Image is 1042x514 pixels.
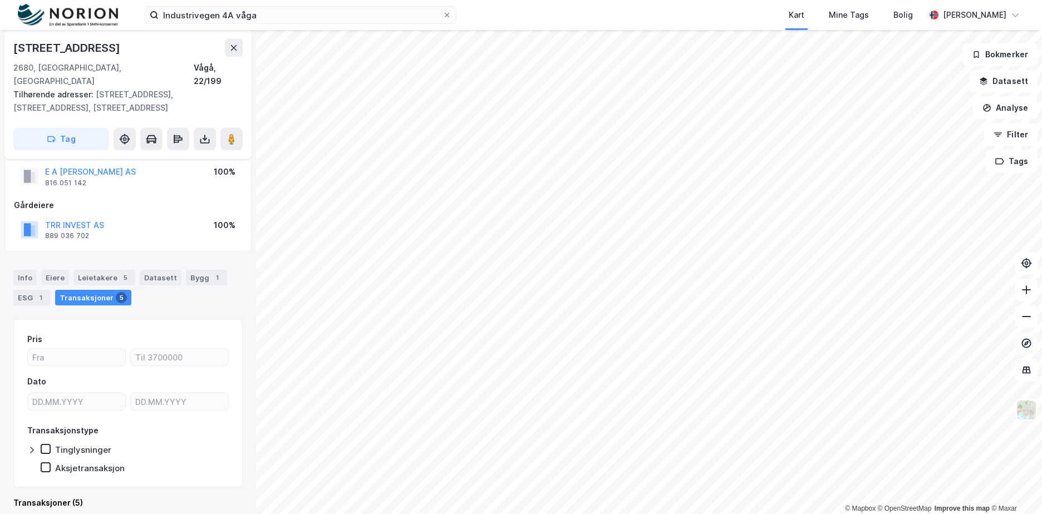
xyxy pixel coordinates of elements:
[28,393,125,410] input: DD.MM.YYYY
[73,270,135,285] div: Leietakere
[27,333,42,346] div: Pris
[55,463,125,473] div: Aksjetransaksjon
[973,97,1038,119] button: Analyse
[18,4,118,27] img: norion-logo.80e7a08dc31c2e691866.png
[935,505,990,512] a: Improve this map
[131,393,228,410] input: DD.MM.YYYY
[986,461,1042,514] iframe: Chat Widget
[986,461,1042,514] div: Kontrollprogram for chat
[789,8,804,22] div: Kart
[962,43,1038,66] button: Bokmerker
[13,496,243,510] div: Transaksjoner (5)
[970,70,1038,92] button: Datasett
[986,150,1038,172] button: Tags
[214,165,235,179] div: 100%
[55,444,111,455] div: Tinglysninger
[1016,399,1037,421] img: Z
[45,179,86,187] div: 816 051 142
[845,505,876,512] a: Mapbox
[194,61,243,88] div: Vågå, 22/199
[131,349,228,365] input: Til 3700000
[186,270,227,285] div: Bygg
[45,231,89,240] div: 889 036 702
[878,505,932,512] a: OpenStreetMap
[27,375,46,388] div: Dato
[893,8,913,22] div: Bolig
[120,272,131,283] div: 5
[943,8,1006,22] div: [PERSON_NAME]
[829,8,869,22] div: Mine Tags
[14,199,242,212] div: Gårdeiere
[212,272,223,283] div: 1
[984,123,1038,146] button: Filter
[55,290,131,305] div: Transaksjoner
[27,424,99,437] div: Transaksjonstype
[28,349,125,365] input: Fra
[13,61,194,88] div: 2680, [GEOGRAPHIC_DATA], [GEOGRAPHIC_DATA]
[13,128,109,150] button: Tag
[41,270,69,285] div: Eiere
[159,7,443,23] input: Søk på adresse, matrikkel, gårdeiere, leietakere eller personer
[140,270,181,285] div: Datasett
[214,219,235,232] div: 100%
[116,292,127,303] div: 5
[13,290,51,305] div: ESG
[13,270,37,285] div: Info
[13,90,96,99] span: Tilhørende adresser:
[13,39,122,57] div: [STREET_ADDRESS]
[13,88,234,115] div: [STREET_ADDRESS], [STREET_ADDRESS], [STREET_ADDRESS]
[35,292,46,303] div: 1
